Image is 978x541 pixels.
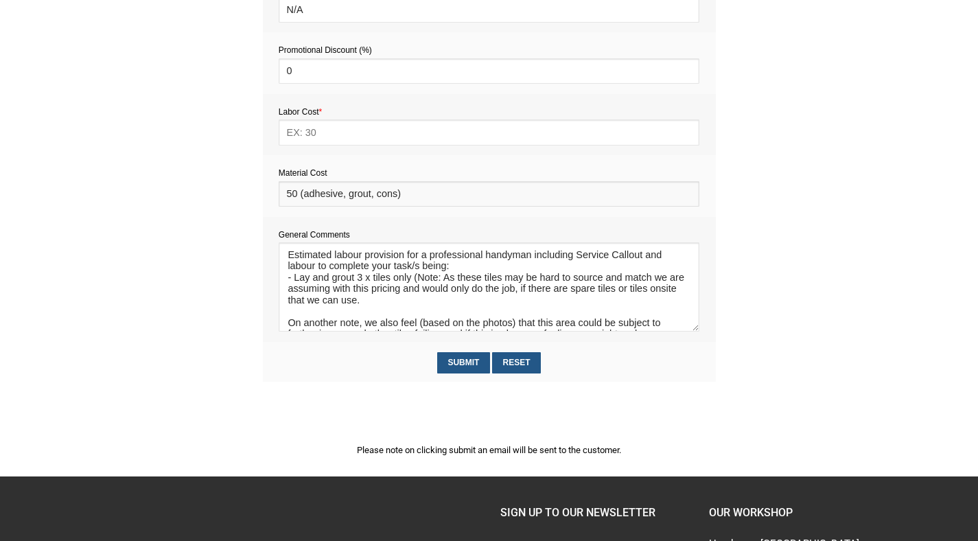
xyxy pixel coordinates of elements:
[263,443,716,457] p: Please note on clicking submit an email will be sent to the customer.
[709,504,896,522] h4: Our Workshop
[279,45,372,55] span: Promotional Discount (%)
[279,181,699,207] input: EX: 300
[279,119,699,145] input: EX: 30
[500,504,687,522] h4: SIGN UP TO OUR NEWSLETTER
[492,352,541,373] input: Reset
[279,230,350,240] span: General Comments
[279,107,322,117] span: Labor Cost
[279,168,327,178] span: Material Cost
[437,352,490,373] input: Submit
